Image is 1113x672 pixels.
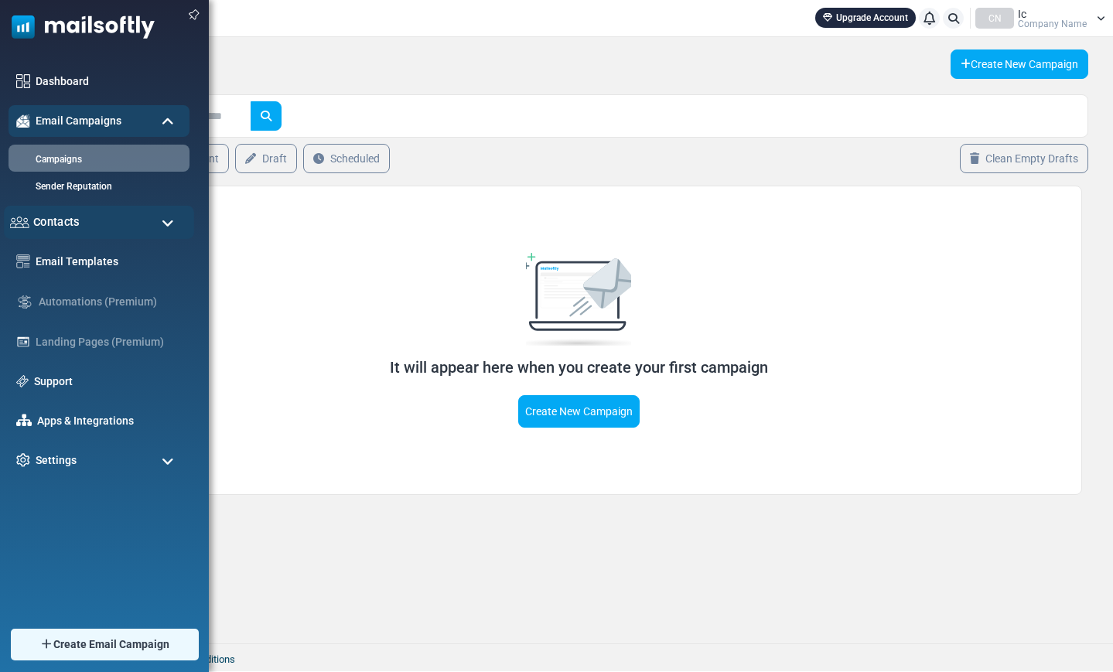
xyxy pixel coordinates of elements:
[36,254,182,270] a: Email Templates
[16,335,30,349] img: landing_pages.svg
[16,114,30,128] img: campaigns-icon-active.png
[815,8,916,28] a: Upgrade Account
[236,358,921,377] h5: It will appear here when you create your first campaign
[36,452,77,469] span: Settings
[1018,9,1026,19] span: Ic
[16,74,30,88] img: dashboard-icon.svg
[36,73,182,90] a: Dashboard
[10,217,29,228] img: contacts-icon.svg
[9,179,186,193] a: Sender Reputation
[16,375,29,387] img: support-icon.svg
[960,144,1088,173] a: Clean Empty Drafts
[37,413,182,429] a: Apps & Integrations
[303,144,390,173] a: Scheduled
[975,8,1105,29] a: CN Ic Company Name
[33,213,80,230] span: Contacts
[16,453,30,467] img: settings-icon.svg
[518,395,640,428] a: Create New Campaign
[1018,19,1087,29] span: Company Name
[16,254,30,268] img: email-templates-icon.svg
[9,152,186,166] a: Campaigns
[36,113,121,129] span: Email Campaigns
[235,144,297,173] a: Draft
[53,636,169,653] span: Create Email Campaign
[50,643,1113,671] footer: 2025
[975,8,1014,29] div: CN
[951,49,1088,79] a: Create New Campaign
[16,293,33,311] img: workflow.svg
[34,374,182,390] a: Support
